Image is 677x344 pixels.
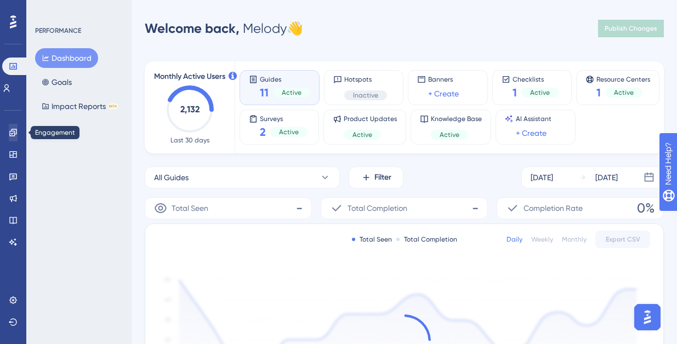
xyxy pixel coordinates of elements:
span: - [296,199,303,217]
div: Monthly [562,235,587,244]
div: [DATE] [595,171,618,184]
span: Resource Centers [596,75,650,83]
span: Completion Rate [524,202,583,215]
span: 1 [513,85,517,100]
span: Hotspots [344,75,387,84]
span: Welcome back, [145,20,240,36]
span: All Guides [154,171,189,184]
span: Export CSV [606,235,640,244]
button: Impact ReportsBETA [35,96,124,116]
span: 11 [260,85,269,100]
div: Daily [507,235,522,244]
span: Active [614,88,634,97]
div: PERFORMANCE [35,26,81,35]
button: Goals [35,72,78,92]
span: Product Updates [344,114,397,123]
div: Weekly [531,235,553,244]
span: Active [440,130,459,139]
span: Knowledge Base [431,114,482,123]
span: Total Seen [172,202,208,215]
span: Total Completion [348,202,407,215]
span: Active [279,128,299,136]
span: Active [352,130,372,139]
button: Publish Changes [598,20,664,37]
div: Melody 👋 [145,20,303,37]
span: 2 [260,124,266,140]
div: Total Completion [396,235,457,244]
div: Total Seen [352,235,392,244]
a: + Create [516,127,547,140]
div: BETA [108,104,118,109]
span: Need Help? [26,3,69,16]
div: [DATE] [531,171,553,184]
iframe: UserGuiding AI Assistant Launcher [631,301,664,334]
span: Monthly Active Users [154,70,225,83]
span: Surveys [260,114,308,122]
span: 1 [596,85,601,100]
button: Export CSV [595,231,650,248]
a: + Create [428,87,459,100]
span: AI Assistant [516,114,551,123]
button: Filter [349,167,403,188]
button: Dashboard [35,48,98,68]
span: Inactive [353,91,378,100]
span: Publish Changes [605,24,657,33]
span: 0% [637,199,655,217]
span: Guides [260,75,310,83]
span: Active [530,88,550,97]
button: All Guides [145,167,340,188]
span: Last 30 days [170,136,209,145]
text: 2,132 [180,104,200,114]
span: Active [282,88,301,97]
span: Banners [428,75,459,84]
span: Checklists [513,75,559,83]
span: Filter [374,171,391,184]
span: - [472,199,479,217]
